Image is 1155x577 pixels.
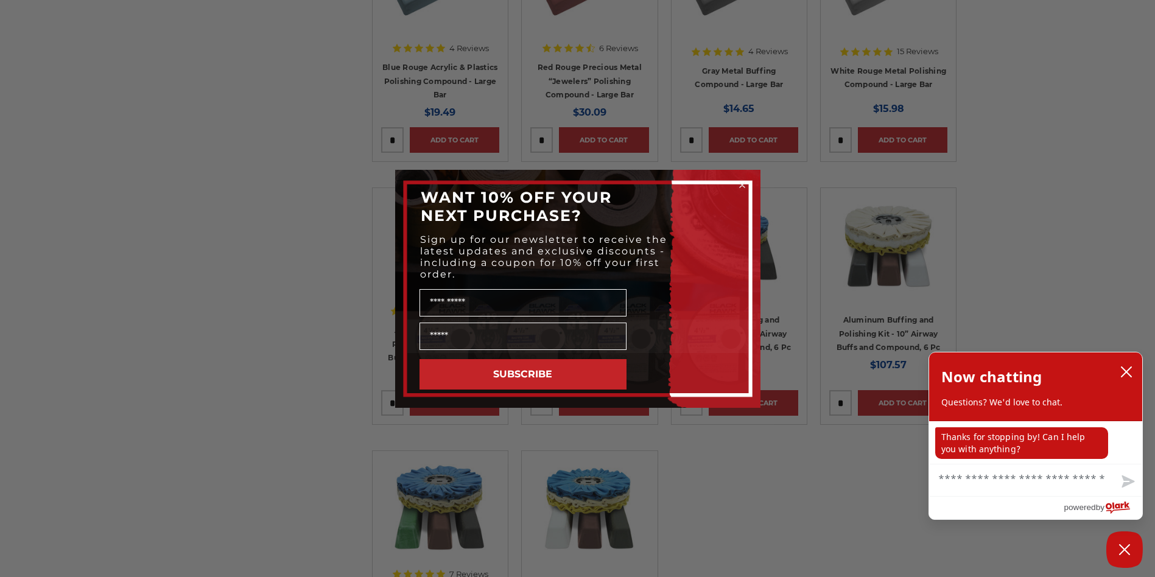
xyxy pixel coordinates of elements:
[941,396,1130,408] p: Questions? We'd love to chat.
[736,179,748,191] button: Close dialog
[1064,500,1095,515] span: powered
[420,359,627,390] button: SUBSCRIBE
[1064,497,1142,519] a: Powered by Olark
[941,365,1042,389] h2: Now chatting
[929,421,1142,464] div: chat
[935,427,1108,459] p: Thanks for stopping by! Can I help you with anything?
[1096,500,1104,515] span: by
[1112,468,1142,496] button: Send message
[929,352,1143,520] div: olark chatbox
[421,188,612,225] span: WANT 10% OFF YOUR NEXT PURCHASE?
[420,323,627,350] input: Email
[420,234,667,280] span: Sign up for our newsletter to receive the latest updates and exclusive discounts - including a co...
[1106,531,1143,568] button: Close Chatbox
[1117,363,1136,381] button: close chatbox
